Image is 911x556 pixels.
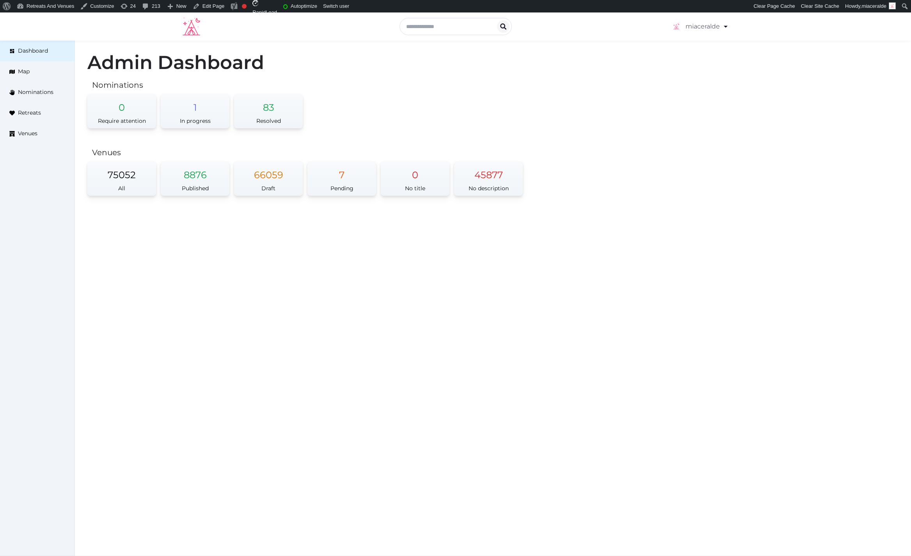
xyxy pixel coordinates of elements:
[234,94,303,114] div: 83
[469,185,509,192] span: No description
[754,3,795,9] span: Clear Page Cache
[381,161,449,196] a: 0No title
[182,185,209,192] span: Published
[87,161,156,181] div: 75052
[801,3,839,9] span: Clear Site Cache
[454,161,523,181] div: 45877
[161,94,229,114] div: 1
[861,3,886,9] span: miaceralde
[405,185,425,192] span: No title
[161,161,229,196] a: 8876Published
[87,161,156,196] a: 75052All
[307,161,376,181] div: 7
[87,94,156,114] div: 0
[330,185,353,192] span: Pending
[18,67,30,76] span: Map
[307,161,376,196] a: 7Pending
[92,147,899,158] h2: Venues
[18,47,48,55] span: Dashboard
[261,185,275,192] span: Draft
[161,161,229,181] div: 8876
[87,53,899,72] h1: Admin Dashboard
[381,161,449,181] div: 0
[161,94,229,128] a: 1In progress
[18,88,53,96] span: Nominations
[180,117,211,124] span: In progress
[671,16,729,37] a: miaceralde
[18,129,37,138] span: Venues
[234,161,303,181] div: 66059
[256,117,281,124] span: Resolved
[98,117,146,124] span: Require attention
[234,161,303,196] a: 66059Draft
[234,94,303,128] a: 83Resolved
[18,109,41,117] span: Retreats
[87,94,156,128] a: 0Require attention
[92,80,899,90] h2: Nominations
[454,161,523,196] a: 45877No description
[118,185,125,192] span: All
[242,4,247,9] div: Focus keyphrase not set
